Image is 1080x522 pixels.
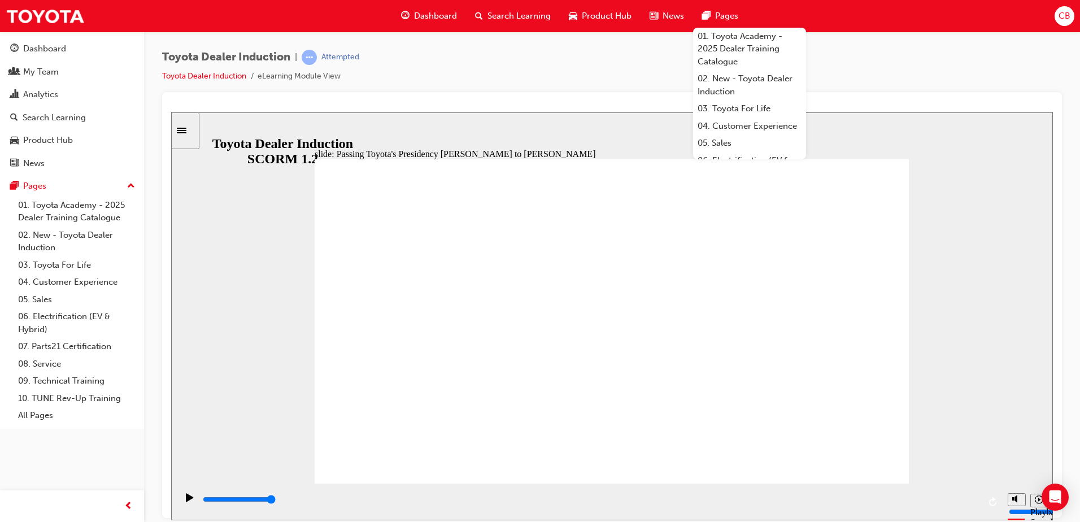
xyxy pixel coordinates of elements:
[693,118,806,135] a: 04. Customer Experience
[10,67,19,77] span: people-icon
[5,36,140,176] button: DashboardMy TeamAnalyticsSearch LearningProduct HubNews
[321,52,359,63] div: Attempted
[124,499,133,514] span: prev-icon
[5,130,140,151] a: Product Hub
[5,84,140,105] a: Analytics
[14,197,140,227] a: 01. Toyota Academy - 2025 Dealer Training Catalogue
[5,153,140,174] a: News
[1059,10,1070,23] span: CB
[702,9,711,23] span: pages-icon
[5,38,140,59] a: Dashboard
[560,5,641,28] a: car-iconProduct Hub
[14,308,140,338] a: 06. Electrification (EV & Hybrid)
[23,111,86,124] div: Search Learning
[5,176,140,197] button: Pages
[641,5,693,28] a: news-iconNews
[127,179,135,194] span: up-icon
[14,273,140,291] a: 04. Customer Experience
[14,407,140,424] a: All Pages
[10,90,19,100] span: chart-icon
[814,381,831,398] button: Replay (Ctrl+Alt+R)
[475,9,483,23] span: search-icon
[32,382,104,391] input: slide progress
[23,134,73,147] div: Product Hub
[14,291,140,308] a: 05. Sales
[23,66,59,79] div: My Team
[693,70,806,100] a: 02. New - Toyota Dealer Induction
[23,180,46,193] div: Pages
[693,28,806,71] a: 01. Toyota Academy - 2025 Dealer Training Catalogue
[650,9,658,23] span: news-icon
[859,381,877,395] button: Playback speed
[414,10,457,23] span: Dashboard
[10,181,19,192] span: pages-icon
[5,62,140,82] a: My Team
[10,136,19,146] span: car-icon
[14,355,140,373] a: 08. Service
[1055,6,1074,26] button: CB
[162,51,290,64] span: Toyota Dealer Induction
[14,256,140,274] a: 03. Toyota For Life
[569,9,577,23] span: car-icon
[302,50,317,65] span: learningRecordVerb_ATTEMPT-icon
[693,152,806,182] a: 06. Electrification (EV & Hybrid)
[10,159,19,169] span: news-icon
[10,44,19,54] span: guage-icon
[831,371,876,408] div: misc controls
[258,70,341,83] li: eLearning Module View
[6,3,85,29] img: Trak
[295,51,297,64] span: |
[14,227,140,256] a: 02. New - Toyota Dealer Induction
[162,71,246,81] a: Toyota Dealer Induction
[1042,484,1069,511] div: Open Intercom Messenger
[14,372,140,390] a: 09. Technical Training
[859,395,876,415] div: Playback Speed
[14,338,140,355] a: 07. Parts21 Certification
[6,371,831,408] div: playback controls
[6,380,25,399] button: Play (Ctrl+Alt+P)
[392,5,466,28] a: guage-iconDashboard
[582,10,632,23] span: Product Hub
[23,88,58,101] div: Analytics
[837,381,855,394] button: Mute (Ctrl+Alt+M)
[10,113,18,123] span: search-icon
[23,157,45,170] div: News
[693,100,806,118] a: 03. Toyota For Life
[5,107,140,128] a: Search Learning
[838,395,911,404] input: volume
[401,9,410,23] span: guage-icon
[693,5,747,28] a: pages-iconPages
[715,10,738,23] span: Pages
[466,5,560,28] a: search-iconSearch Learning
[14,390,140,407] a: 10. TUNE Rev-Up Training
[663,10,684,23] span: News
[23,42,66,55] div: Dashboard
[487,10,551,23] span: Search Learning
[693,134,806,152] a: 05. Sales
